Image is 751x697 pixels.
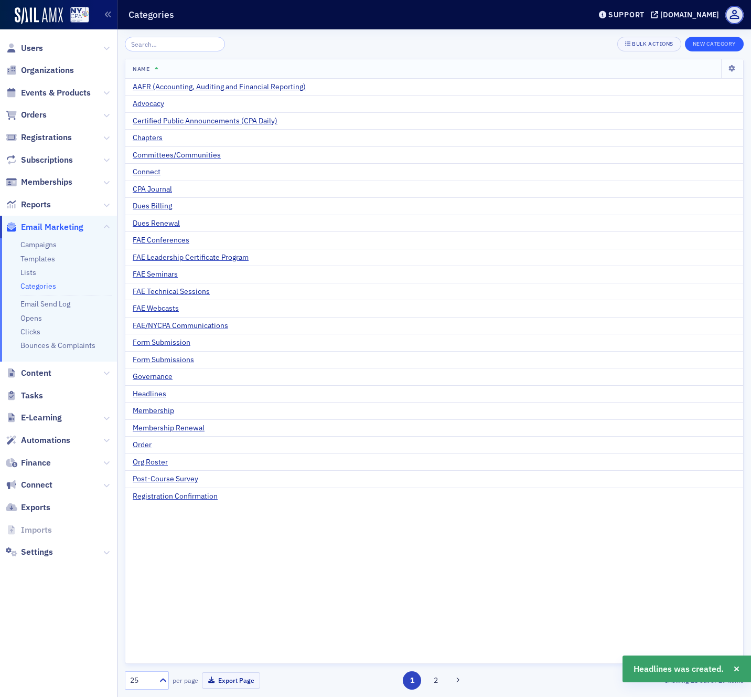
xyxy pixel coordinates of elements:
span: FAE Webcasts [133,304,179,313]
span: Content [21,367,51,379]
a: E-Learning [6,412,62,424]
span: Finance [21,457,51,469]
img: SailAMX [70,7,89,23]
a: Opens [20,313,42,323]
span: Governance [133,372,173,382]
span: FAE Seminars [133,270,178,279]
span: FAE Leadership Certificate Program [133,253,249,262]
a: Settings [6,546,53,558]
a: Organizations [6,65,74,76]
a: Email Marketing [6,221,83,233]
span: Dues Billing [133,202,172,211]
a: Connect [6,479,52,491]
a: Lists [20,268,36,277]
a: Memberships [6,176,72,188]
span: Connect [21,479,52,491]
div: [DOMAIN_NAME] [660,10,719,19]
span: Post-Course Survey [133,474,198,484]
a: Events & Products [6,87,91,99]
span: Settings [21,546,53,558]
button: Export Page [202,672,260,689]
a: New Category [685,38,744,48]
span: Email Marketing [21,221,83,233]
label: per page [173,675,198,685]
span: Reports [21,199,51,210]
span: Advocacy [133,99,164,109]
span: Registrations [21,132,72,143]
img: SailAMX [15,7,63,24]
span: Exports [21,502,50,513]
span: Name [133,65,149,72]
span: Order [133,440,152,450]
span: Dues Renewal [133,219,180,228]
a: Email Send Log [20,299,70,309]
a: Subscriptions [6,154,73,166]
span: FAE Technical Sessions [133,287,210,297]
h1: Categories [128,8,174,21]
a: Campaigns [20,240,57,249]
span: Membership [133,406,174,416]
span: Imports [21,524,52,536]
a: Clicks [20,327,40,336]
span: Tasks [21,390,43,402]
a: Orders [6,109,47,121]
span: Organizations [21,65,74,76]
span: Org Roster [133,458,168,467]
span: Form Submission [133,338,190,347]
div: Bulk Actions [632,41,673,47]
a: Content [6,367,51,379]
input: Search… [125,37,225,51]
span: Automations [21,435,70,446]
span: Subscriptions [21,154,73,166]
a: Users [6,43,43,54]
span: Profile [725,6,744,24]
a: Categories [20,281,56,291]
div: Showing out of items [545,675,744,685]
span: Users [21,43,43,54]
a: Tasks [6,390,43,402]
span: Certified Public Announcements (CPA Daily) [133,117,277,126]
a: View Homepage [63,7,89,25]
span: Events & Products [21,87,91,99]
span: Form Submissions [133,355,194,365]
div: 25 [130,675,153,686]
div: Support [608,10,645,19]
span: FAE/NYCPA Communications [133,321,228,331]
span: FAE Conferences [133,236,189,245]
span: Registration Confirmation [133,492,218,501]
a: Reports [6,199,51,210]
a: Automations [6,435,70,446]
span: Connect [133,167,160,177]
a: Finance [6,457,51,469]
a: Imports [6,524,52,536]
a: Exports [6,502,50,513]
button: 2 [427,671,445,690]
span: Headlines [133,389,166,399]
span: Orders [21,109,47,121]
a: Templates [20,254,55,263]
span: CPA Journal [133,185,172,194]
button: New Category [685,37,744,51]
button: Bulk Actions [617,37,681,51]
span: Headlines was created. [634,663,724,675]
button: 1 [403,671,421,690]
span: Memberships [21,176,72,188]
span: AAFR (Accounting, Auditing and Financial Reporting) [133,82,306,92]
span: Chapters [133,133,163,143]
span: Committees/Communities [133,151,221,160]
span: Membership Renewal [133,424,205,433]
a: Bounces & Complaints [20,341,95,350]
button: [DOMAIN_NAME] [651,11,723,18]
span: E-Learning [21,412,62,424]
a: Registrations [6,132,72,143]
